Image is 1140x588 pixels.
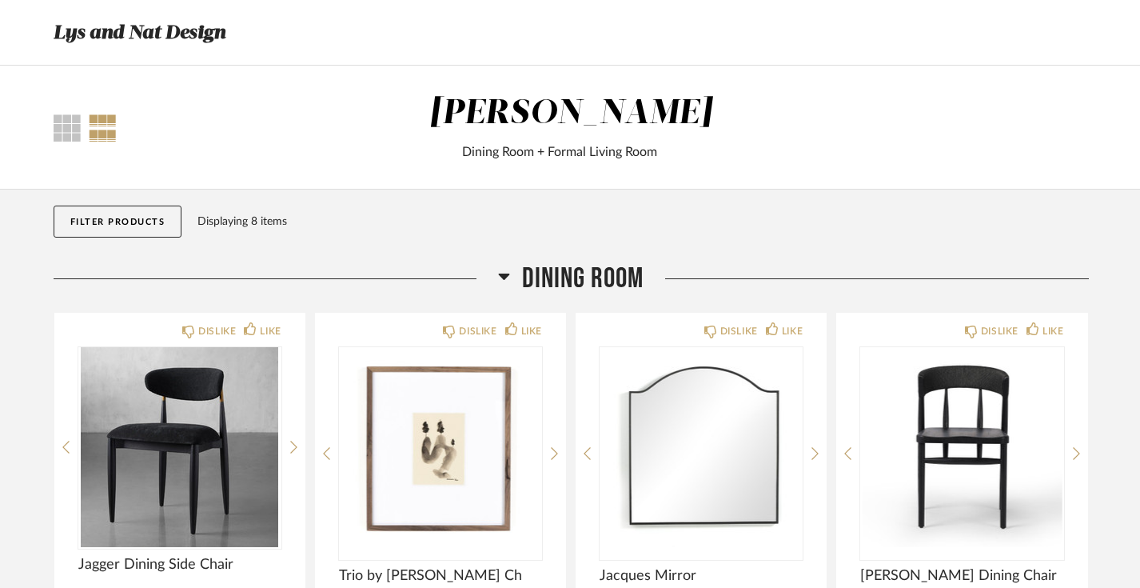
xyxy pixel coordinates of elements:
[78,556,281,574] span: Jagger Dining Side Chair
[860,347,1063,547] div: 0
[197,213,1081,230] div: Displaying 8 items
[459,323,496,339] div: DISLIKE
[229,142,889,162] div: Dining Room + Formal Living Room
[198,323,236,339] div: DISLIKE
[600,347,803,547] div: 0
[600,347,803,547] img: undefined
[600,567,803,585] span: Jacques Mirror
[860,567,1063,585] span: [PERSON_NAME] Dining Chair
[78,347,281,547] img: undefined
[860,347,1063,547] img: undefined
[981,323,1018,339] div: DISLIKE
[782,323,803,339] div: LIKE
[429,97,713,130] div: [PERSON_NAME]
[339,567,542,585] span: Trio by [PERSON_NAME] Ch
[522,262,644,296] span: Dining Room
[54,206,182,238] button: Filter Products
[54,18,225,48] h3: Lys and Nat Design
[521,323,542,339] div: LIKE
[1042,323,1063,339] div: LIKE
[339,347,542,547] img: undefined
[339,347,542,547] div: 0
[260,323,281,339] div: LIKE
[720,323,758,339] div: DISLIKE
